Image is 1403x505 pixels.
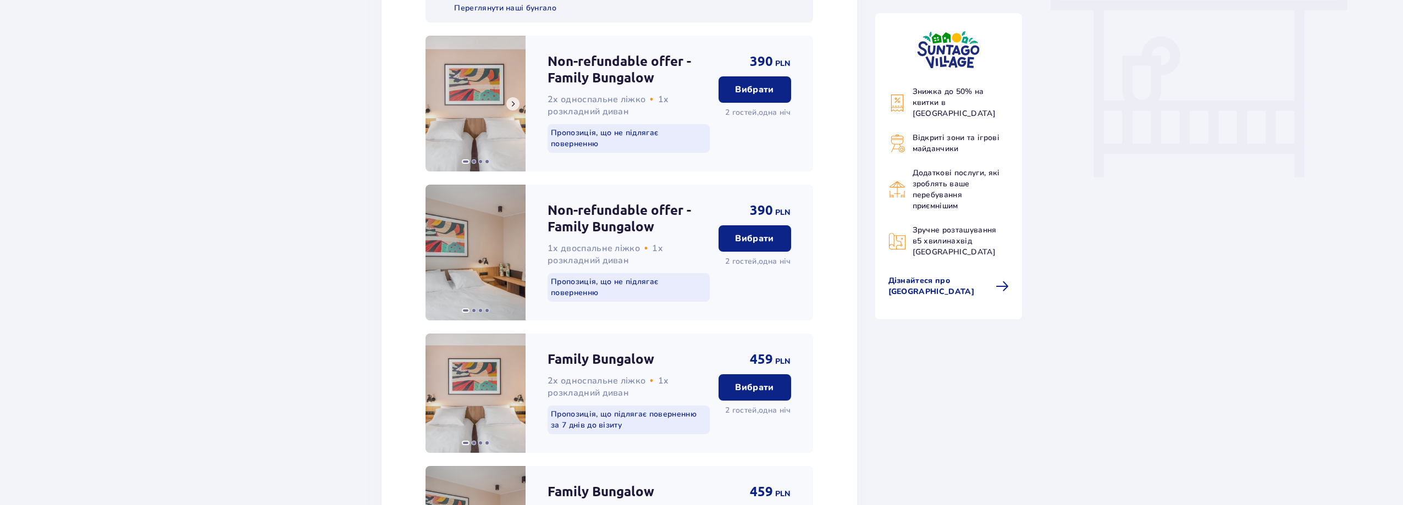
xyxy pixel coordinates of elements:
button: Вибрати [719,225,791,252]
p: Family Bungalow [548,351,654,368]
span: 1x розкладний диван [548,242,663,267]
img: Non-refundable offer - Family Bungalow [426,36,526,171]
span: 459 [750,351,773,368]
span: PLN [775,207,791,218]
a: Дізнайтеся про [GEOGRAPHIC_DATA] [888,275,1009,297]
span: 1x двоспальне ліжко [548,242,640,254]
button: Вибрати [719,76,791,103]
span: Знижка до 50% на квитки в [GEOGRAPHIC_DATA] [913,86,996,119]
span: 5 хвилинах [917,236,960,246]
a: Переглянути наші бунгало [454,2,556,14]
p: Пропозиція, що не підлягає поверненню [548,124,710,153]
span: Дізнайтеся про [GEOGRAPHIC_DATA] [888,275,990,297]
p: 2 гостей , одна ніч [725,107,791,118]
span: 390 [750,202,773,219]
img: Grill Icon [888,135,906,152]
img: Non-refundable offer - Family Bungalow [426,185,526,320]
p: Вибрати [735,84,774,96]
span: • [650,94,653,104]
span: 1x розкладний диван [548,93,669,118]
span: • [644,243,648,253]
span: 390 [750,53,773,70]
span: Додаткові послуги, які зроблять ваше перебування приємнішим [913,168,1000,211]
img: Discount Icon [888,94,906,112]
span: Зручне розташування в від [GEOGRAPHIC_DATA] [913,225,997,257]
button: Вибрати [719,374,791,401]
span: PLN [775,356,791,367]
img: Suntago Village [917,31,980,69]
img: Family Bungalow [426,334,526,453]
p: Пропозиція, що підлягає поверненню за 7 днів до візиту [548,406,710,434]
p: Non-refundable offer - Family Bungalow [548,202,710,235]
span: PLN [775,58,791,69]
p: 2 гостей , одна ніч [725,405,791,416]
p: Пропозиція, що не підлягає поверненню [548,273,710,302]
span: 459 [750,484,773,500]
p: 2 гостей , одна ніч [725,256,791,267]
img: Map Icon [888,232,906,250]
p: Family Bungalow [548,484,654,500]
span: 2x односпальне ліжко [548,93,645,106]
span: 1x розкладний диван [548,375,669,399]
span: 2x односпальне ліжко [548,375,645,387]
p: Non-refundable offer - Family Bungalow [548,53,710,86]
span: Переглянути наші бунгало [454,3,556,13]
img: Restaurant Icon [888,181,906,198]
p: Вибрати [735,232,774,245]
span: • [650,375,653,385]
p: Вибрати [735,381,774,393]
span: Відкриті зони та ігрові майданчики [913,132,999,154]
span: PLN [775,489,791,500]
